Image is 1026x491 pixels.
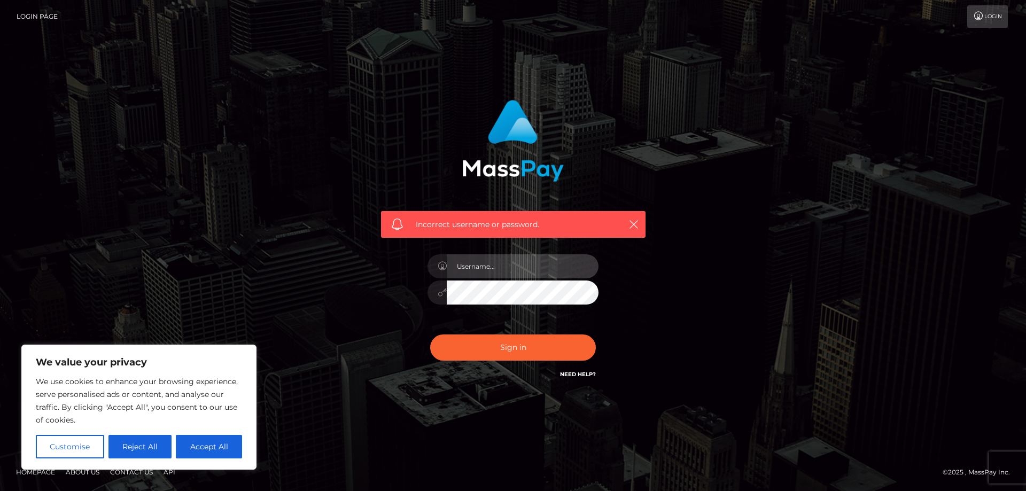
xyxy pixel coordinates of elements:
[447,254,598,278] input: Username...
[12,464,59,480] a: Homepage
[36,435,104,458] button: Customise
[36,356,242,369] p: We value your privacy
[36,375,242,426] p: We use cookies to enhance your browsing experience, serve personalised ads or content, and analys...
[106,464,157,480] a: Contact Us
[176,435,242,458] button: Accept All
[61,464,104,480] a: About Us
[159,464,180,480] a: API
[430,334,596,361] button: Sign in
[462,100,564,182] img: MassPay Login
[943,466,1018,478] div: © 2025 , MassPay Inc.
[21,345,256,470] div: We value your privacy
[17,5,58,28] a: Login Page
[108,435,172,458] button: Reject All
[416,219,611,230] span: Incorrect username or password.
[560,371,596,378] a: Need Help?
[967,5,1008,28] a: Login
